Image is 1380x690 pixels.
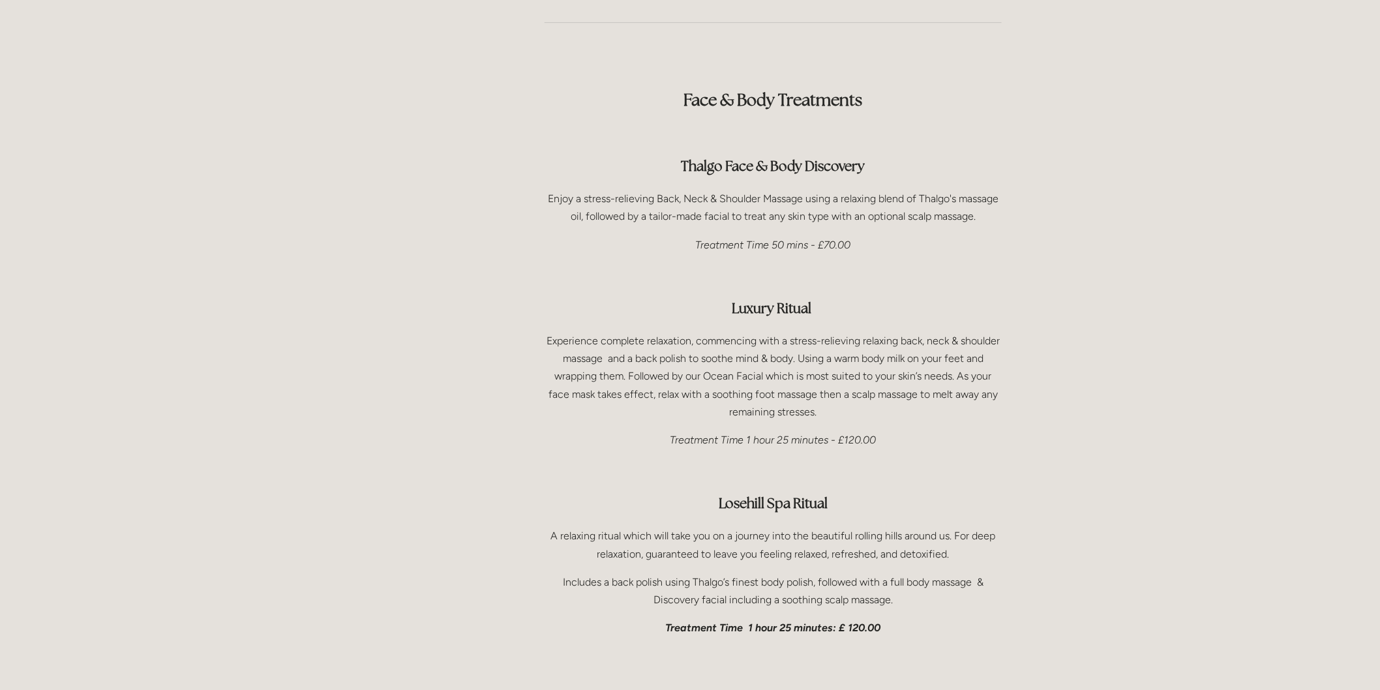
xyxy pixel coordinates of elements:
[684,89,863,110] strong: Face & Body Treatments
[545,527,1002,562] p: A relaxing ritual which will take you on a journey into the beautiful rolling hills around us. Fo...
[545,573,1002,608] p: Includes a back polish using Thalgo’s finest body polish, followed with a full body massage & Dis...
[545,332,1002,421] p: Experience complete relaxation, commencing with a stress-relieving relaxing back, neck & shoulder...
[682,157,865,175] strong: Thalgo Face & Body Discovery
[666,622,881,634] em: Treatment Time 1 hour 25 minutes: £ 120.00
[696,239,851,251] em: Treatment Time 50 mins - £70.00
[719,494,828,512] strong: Losehill Spa Ritual
[732,299,812,317] strong: Luxury Ritual
[545,190,1002,225] p: Enjoy a stress-relieving Back, Neck & Shoulder Massage using a relaxing blend of Thalgo's massage...
[670,434,877,446] em: Treatment Time 1 hour 25 minutes - £120.00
